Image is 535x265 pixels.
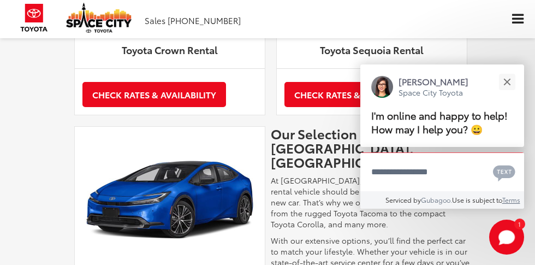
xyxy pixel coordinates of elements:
svg: Text [493,164,515,181]
span: Sales [145,14,165,26]
span: [PHONE_NUMBER] [168,14,241,26]
button: Chat with SMS [490,160,519,184]
p: Space City Toyota [399,87,468,98]
span: Use is subject to [452,195,502,204]
p: [PERSON_NAME] [399,75,468,87]
span: 1 [518,221,521,226]
div: Close[PERSON_NAME]Space City ToyotaI'm online and happy to help! How may I help you? 😀Type your m... [360,64,524,209]
svg: Start Chat [489,220,524,255]
a: Gubagoo. [421,195,452,204]
textarea: Type your message [360,152,524,192]
button: Toggle Chat Window [489,220,524,255]
a: Terms [502,195,520,204]
span: Serviced by [385,195,421,204]
button: Close [495,70,519,93]
img: Space City Toyota [66,3,132,33]
p: At [GEOGRAPHIC_DATA], we believe choosing your rental vehicle should be as exciting as selecting ... [77,175,470,229]
span: I'm online and happy to help! How may I help you? 😀 [371,108,508,136]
